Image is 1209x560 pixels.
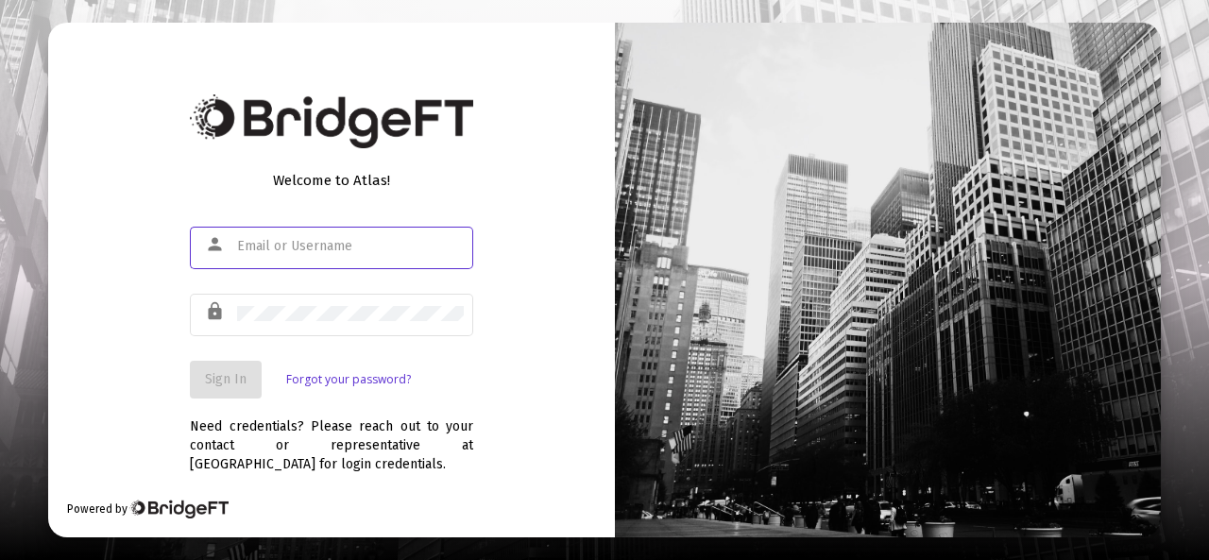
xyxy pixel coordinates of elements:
button: Sign In [190,361,262,399]
img: Bridge Financial Technology Logo [129,500,229,518]
mat-icon: person [205,233,228,256]
mat-icon: lock [205,300,228,323]
img: Bridge Financial Technology Logo [190,94,473,148]
input: Email or Username [237,239,464,254]
div: Welcome to Atlas! [190,171,473,190]
div: Powered by [67,500,229,518]
span: Sign In [205,371,247,387]
a: Forgot your password? [286,370,411,389]
div: Need credentials? Please reach out to your contact or representative at [GEOGRAPHIC_DATA] for log... [190,399,473,474]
